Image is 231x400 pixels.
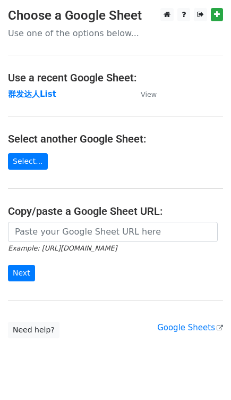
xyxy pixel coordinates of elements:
[8,265,35,281] input: Next
[8,89,56,99] a: 群发达人List
[130,89,157,99] a: View
[8,205,223,218] h4: Copy/paste a Google Sheet URL:
[8,71,223,84] h4: Use a recent Google Sheet:
[8,132,223,145] h4: Select another Google Sheet:
[8,28,223,39] p: Use one of the options below...
[141,90,157,98] small: View
[8,8,223,23] h3: Choose a Google Sheet
[8,244,117,252] small: Example: [URL][DOMAIN_NAME]
[8,153,48,170] a: Select...
[8,222,218,242] input: Paste your Google Sheet URL here
[157,323,223,332] a: Google Sheets
[8,322,59,338] a: Need help?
